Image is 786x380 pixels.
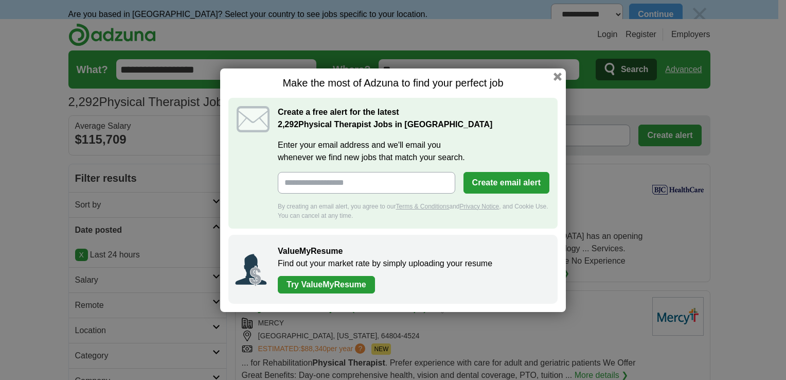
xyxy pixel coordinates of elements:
strong: Physical Therapist Jobs in [GEOGRAPHIC_DATA] [278,120,492,129]
h2: ValueMyResume [278,245,547,257]
a: Privacy Notice [460,203,499,210]
p: Find out your market rate by simply uploading your resume [278,257,547,270]
a: Try ValueMyResume [278,276,375,293]
h1: Make the most of Adzuna to find your perfect job [228,77,558,90]
a: Terms & Conditions [396,203,449,210]
h2: Create a free alert for the latest [278,106,549,131]
label: Enter your email address and we'll email you whenever we find new jobs that match your search. [278,139,549,164]
div: By creating an email alert, you agree to our and , and Cookie Use. You can cancel at any time. [278,202,549,220]
img: icon_email.svg [237,106,270,132]
button: Create email alert [463,172,549,194]
span: 2,292 [278,118,298,131]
